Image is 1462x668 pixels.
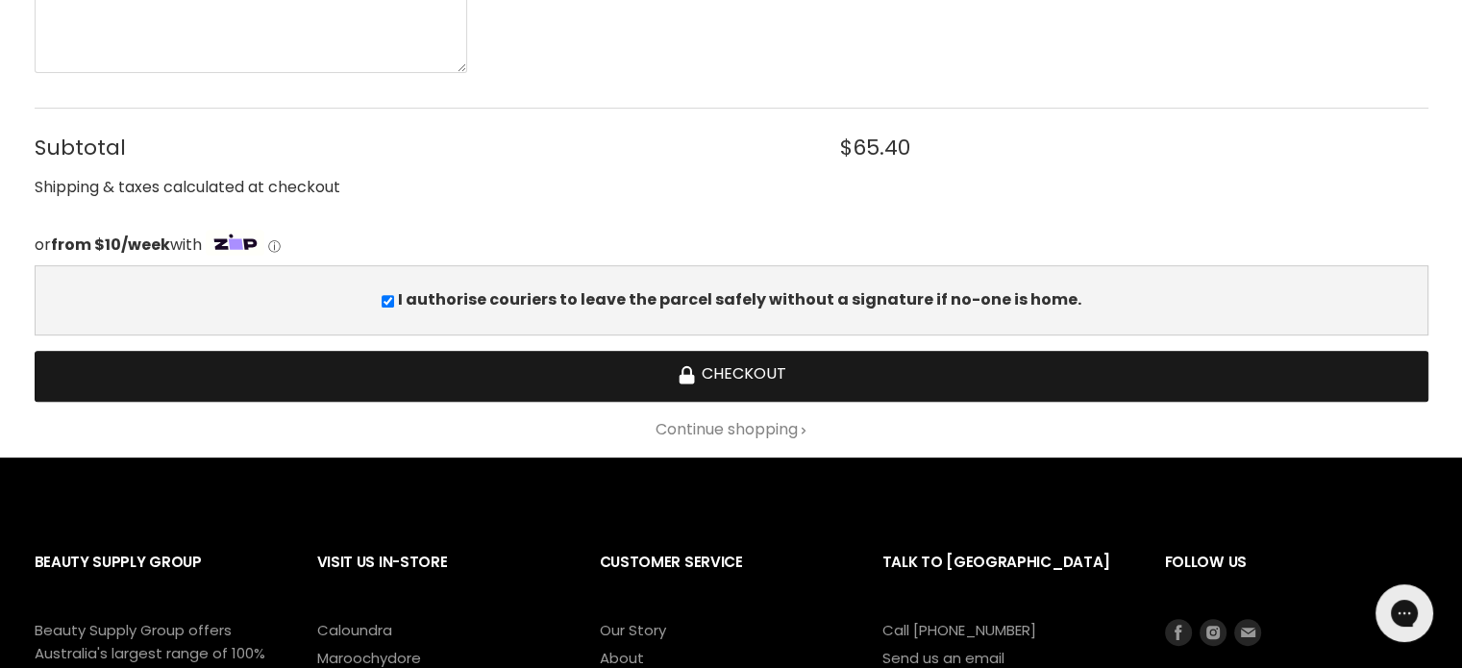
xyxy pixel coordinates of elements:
[840,136,910,160] span: $65.40
[35,234,202,256] span: or with
[1165,538,1428,618] h2: Follow us
[882,648,1004,668] a: Send us an email
[35,351,1428,402] button: Checkout
[600,620,666,640] a: Our Story
[882,620,1036,640] a: Call [PHONE_NUMBER]
[51,234,170,256] strong: from $10/week
[35,176,1428,200] div: Shipping & taxes calculated at checkout
[1366,578,1443,649] iframe: Gorgias live chat messenger
[398,288,1081,310] b: I authorise couriers to leave the parcel safely without a signature if no-one is home.
[317,648,421,668] a: Maroochydore
[35,136,800,160] span: Subtotal
[882,538,1127,618] h2: Talk to [GEOGRAPHIC_DATA]
[600,648,644,668] a: About
[317,538,561,618] h2: Visit Us In-Store
[206,230,265,257] img: Zip Logo
[600,538,844,618] h2: Customer Service
[35,421,1428,438] a: Continue shopping
[35,538,279,618] h2: Beauty Supply Group
[317,620,392,640] a: Caloundra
